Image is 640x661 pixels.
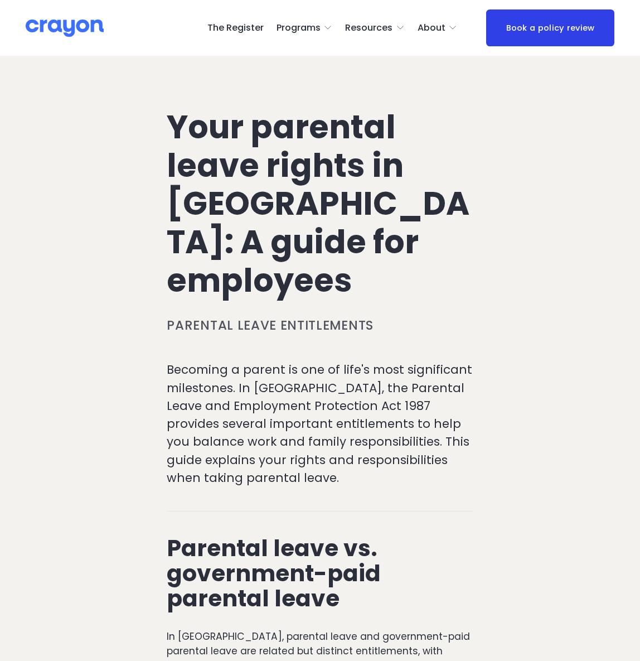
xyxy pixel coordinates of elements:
[345,19,405,37] a: folder dropdown
[26,18,104,38] img: Crayon
[167,532,386,615] strong: Parental leave vs. government-paid parental leave
[167,108,473,300] h1: Your parental leave rights in [GEOGRAPHIC_DATA]: A guide for employees
[207,19,264,37] a: The Register
[418,19,458,37] a: folder dropdown
[418,20,445,36] span: About
[167,316,374,334] a: Parental leave entitlements
[345,20,392,36] span: Resources
[277,20,321,36] span: Programs
[486,9,614,46] a: Book a policy review
[277,19,333,37] a: folder dropdown
[167,361,473,487] p: Becoming a parent is one of life's most significant milestones. In [GEOGRAPHIC_DATA], the Parenta...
